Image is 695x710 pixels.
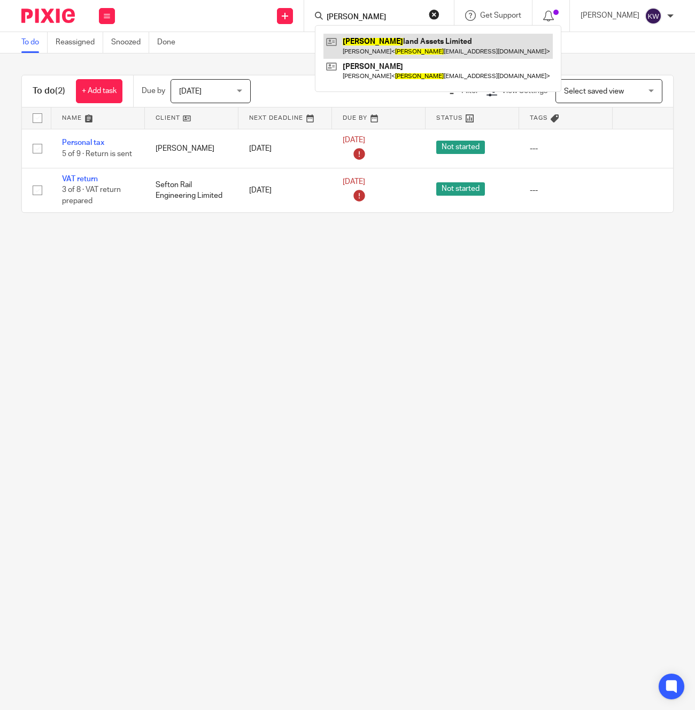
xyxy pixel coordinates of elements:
a: + Add task [76,79,122,103]
a: Done [157,32,183,53]
span: (2) [55,87,65,95]
td: [DATE] [238,129,332,168]
img: Pixie [21,9,75,23]
p: Due by [142,86,165,96]
td: [PERSON_NAME] [145,129,238,168]
a: Personal tax [62,139,104,146]
td: [DATE] [238,168,332,212]
span: Tags [530,115,548,121]
a: VAT return [62,175,98,183]
a: Snoozed [111,32,149,53]
span: Get Support [480,12,521,19]
div: --- [530,143,602,154]
span: Not started [436,141,485,154]
span: 3 of 8 · VAT return prepared [62,187,121,205]
a: To do [21,32,48,53]
span: Select saved view [564,88,624,95]
button: Clear [429,9,439,20]
img: svg%3E [645,7,662,25]
span: [DATE] [179,88,202,95]
span: Not started [436,182,485,196]
span: [DATE] [343,178,365,186]
div: --- [530,185,602,196]
span: [DATE] [343,136,365,144]
h1: To do [33,86,65,97]
span: 5 of 9 · Return is sent [62,150,132,158]
input: Search [326,13,422,22]
a: Reassigned [56,32,103,53]
p: [PERSON_NAME] [581,10,639,21]
td: Sefton Rail Engineering Limited [145,168,238,212]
